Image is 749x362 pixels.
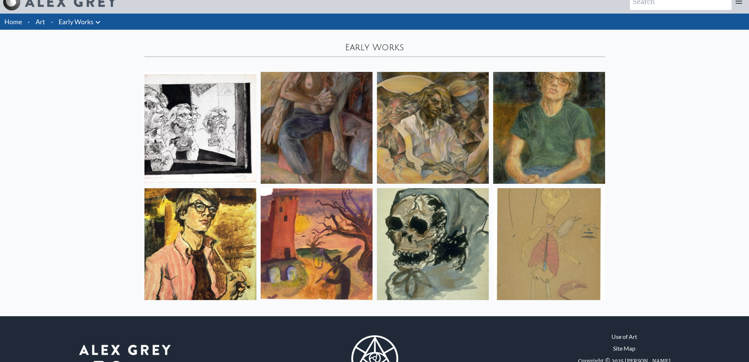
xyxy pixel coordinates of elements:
a: Site Map [613,344,635,353]
li: · [48,14,56,30]
li: · [25,14,33,30]
a: Home [4,18,22,26]
div: Early Works [144,41,605,53]
a: Art [36,17,45,27]
a: Use of Art [612,332,637,341]
a: Early Works [59,17,93,27]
